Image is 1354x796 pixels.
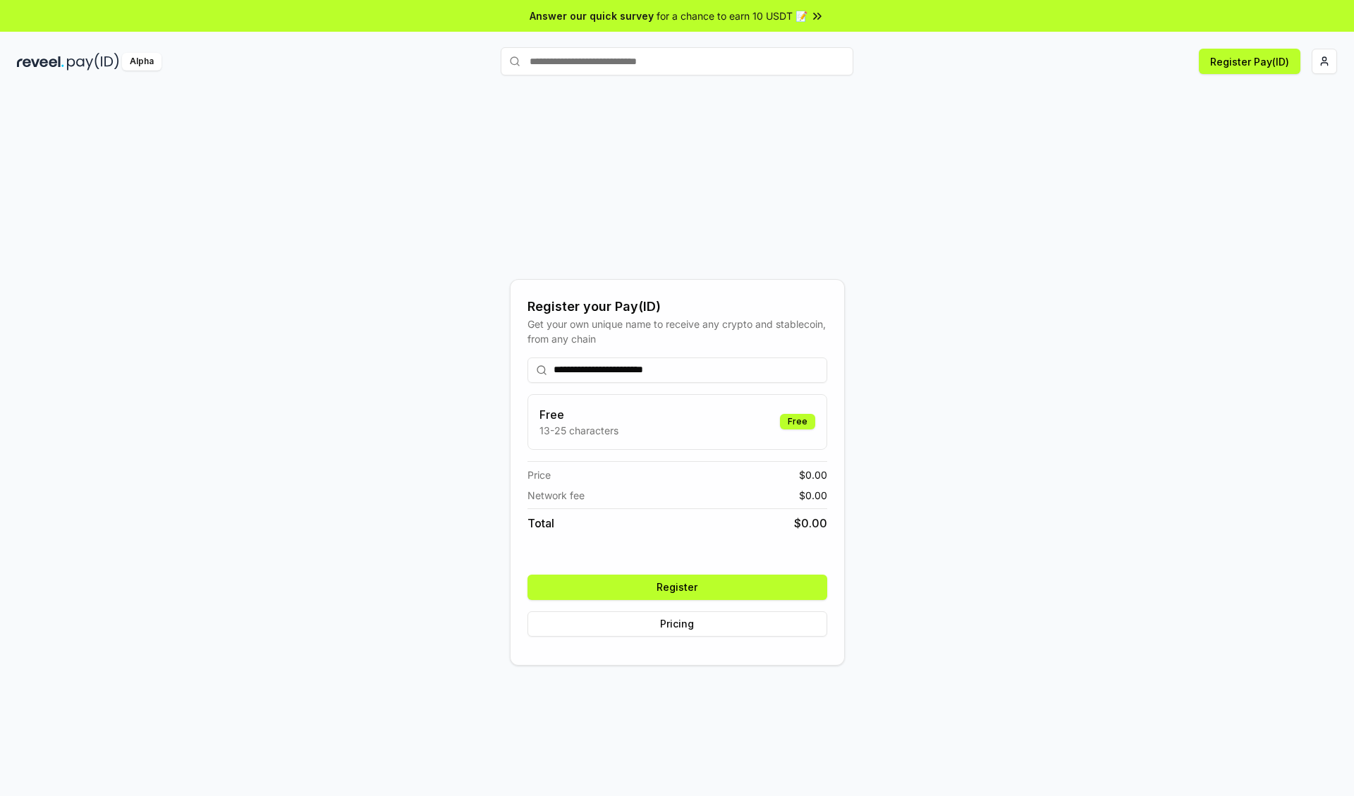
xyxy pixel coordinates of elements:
[794,515,827,532] span: $ 0.00
[527,467,551,482] span: Price
[780,414,815,429] div: Free
[539,423,618,438] p: 13-25 characters
[527,611,827,637] button: Pricing
[67,53,119,71] img: pay_id
[527,515,554,532] span: Total
[1199,49,1300,74] button: Register Pay(ID)
[799,488,827,503] span: $ 0.00
[527,488,585,503] span: Network fee
[17,53,64,71] img: reveel_dark
[122,53,161,71] div: Alpha
[527,575,827,600] button: Register
[527,297,827,317] div: Register your Pay(ID)
[539,406,618,423] h3: Free
[530,8,654,23] span: Answer our quick survey
[657,8,807,23] span: for a chance to earn 10 USDT 📝
[799,467,827,482] span: $ 0.00
[527,317,827,346] div: Get your own unique name to receive any crypto and stablecoin, from any chain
